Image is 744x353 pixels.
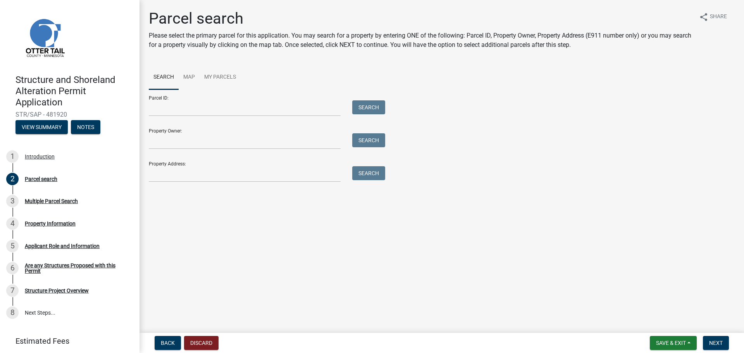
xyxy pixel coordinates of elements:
[710,12,727,22] span: Share
[699,12,708,22] i: share
[352,166,385,180] button: Search
[656,340,686,346] span: Save & Exit
[161,340,175,346] span: Back
[15,111,124,118] span: STR/SAP - 481920
[149,31,693,50] p: Please select the primary parcel for this application. You may search for a property by entering ...
[650,336,697,350] button: Save & Exit
[6,240,19,252] div: 5
[15,8,74,66] img: Otter Tail County, Minnesota
[25,176,57,182] div: Parcel search
[71,125,100,131] wm-modal-confirm: Notes
[352,100,385,114] button: Search
[149,65,179,90] a: Search
[15,125,68,131] wm-modal-confirm: Summary
[25,263,127,274] div: Are any Structures Proposed with this Permit
[15,74,133,108] h4: Structure and Shoreland Alteration Permit Application
[6,195,19,207] div: 3
[155,336,181,350] button: Back
[6,217,19,230] div: 4
[71,120,100,134] button: Notes
[25,154,55,159] div: Introduction
[6,262,19,274] div: 6
[25,243,100,249] div: Applicant Role and Information
[6,333,127,349] a: Estimated Fees
[149,9,693,28] h1: Parcel search
[179,65,200,90] a: Map
[352,133,385,147] button: Search
[25,288,89,293] div: Structure Project Overview
[6,150,19,163] div: 1
[709,340,723,346] span: Next
[6,307,19,319] div: 8
[6,284,19,297] div: 7
[200,65,241,90] a: My Parcels
[184,336,219,350] button: Discard
[15,120,68,134] button: View Summary
[703,336,729,350] button: Next
[25,198,78,204] div: Multiple Parcel Search
[6,173,19,185] div: 2
[693,9,733,24] button: shareShare
[25,221,76,226] div: Property Information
